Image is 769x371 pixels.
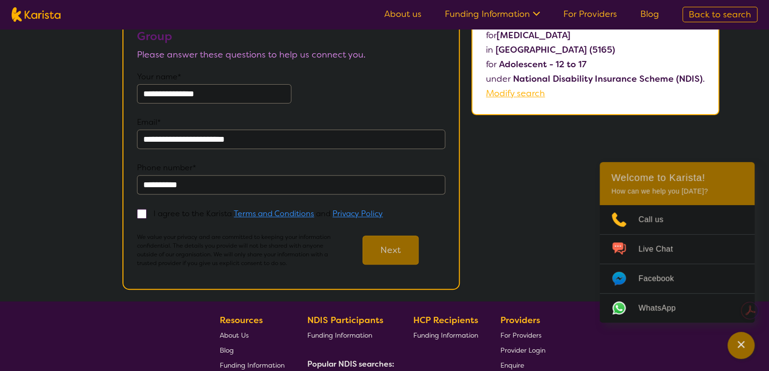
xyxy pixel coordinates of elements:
span: Call us [638,212,675,227]
span: Funding Information [307,331,372,340]
span: About Us [220,331,249,340]
b: Adolescent - 12 to 17 [499,59,587,70]
h2: Welcome to Karista! [611,172,743,183]
span: Back to search [689,9,751,20]
p: Your name* [137,70,445,84]
b: NDIS Participants [307,314,383,326]
button: Next [362,236,419,265]
a: Funding Information [445,8,540,20]
b: Popular NDIS searches: [307,359,394,369]
span: Funding Information [413,331,478,340]
p: for [486,28,705,43]
div: Channel Menu [600,162,754,323]
a: Funding Information [307,327,391,342]
p: You have selected [486,14,705,101]
p: I agree to the Karista and [153,208,383,219]
b: [MEDICAL_DATA] [497,30,571,41]
a: Provider Login [500,342,545,357]
p: Email* [137,115,445,130]
a: Privacy Policy [332,208,383,219]
span: WhatsApp [638,301,687,315]
b: National Disability Insurance Scheme (NDIS) [513,73,703,85]
span: For Providers [500,331,542,340]
b: Providers [500,314,540,326]
a: For Providers [500,327,545,342]
p: How can we help you [DATE]? [611,187,743,195]
a: Web link opens in a new tab. [600,294,754,323]
a: Terms and Conditions [234,208,314,219]
ul: Choose channel [600,205,754,323]
p: Phone number* [137,161,445,175]
p: in [486,43,705,57]
img: Karista logo [12,7,60,22]
span: Blog [220,346,234,355]
span: Provider Login [500,346,545,355]
a: Blog [220,342,285,357]
a: Modify search [486,88,545,99]
p: for [486,57,705,72]
a: For Providers [563,8,617,20]
b: Resources [220,314,263,326]
a: Blog [640,8,659,20]
button: Channel Menu [727,332,754,359]
span: Facebook [638,271,685,286]
p: Please answer these questions to help us connect you. [137,47,445,62]
a: Back to search [682,7,757,22]
a: Funding Information [413,327,478,342]
span: Funding Information [220,361,285,370]
p: under . [486,72,705,86]
b: HCP Recipients [413,314,478,326]
p: We value your privacy and are committed to keeping your information confidential. The details you... [137,233,335,267]
a: About us [384,8,422,20]
a: About Us [220,327,285,342]
span: Enquire [500,361,524,370]
b: [GEOGRAPHIC_DATA] (5165) [496,44,615,56]
span: Live Chat [638,242,684,256]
